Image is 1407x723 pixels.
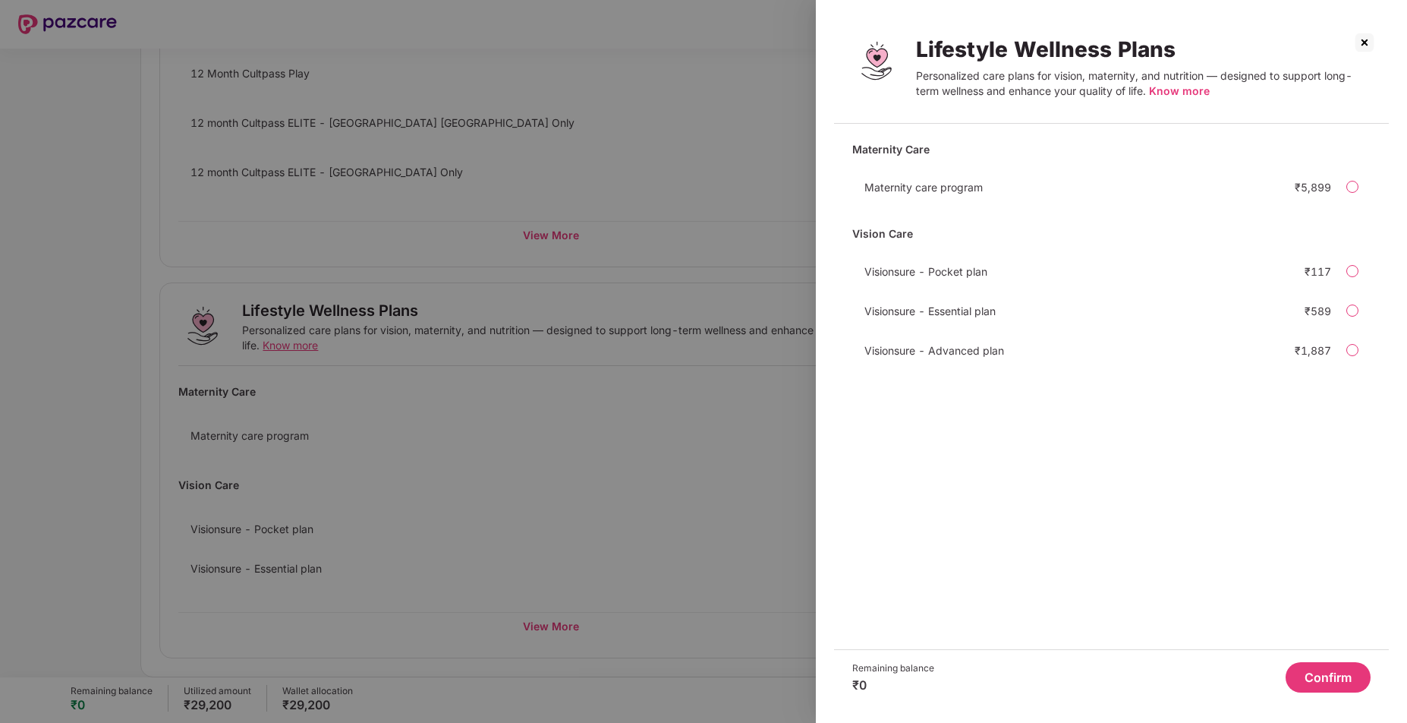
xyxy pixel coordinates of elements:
div: ₹1,887 [1295,344,1331,357]
div: Maternity Care [852,136,1371,163]
span: Visionsure - Pocket plan [864,265,987,278]
div: Lifestyle Wellness Plans [916,36,1371,62]
span: Maternity care program [864,181,983,194]
span: Visionsure - Essential plan [864,305,996,317]
img: Lifestyle Wellness Plans [852,36,901,85]
div: ₹5,899 [1295,181,1331,194]
div: ₹117 [1305,265,1331,278]
div: Remaining balance [852,662,934,674]
div: ₹0 [852,677,934,693]
div: Personalized care plans for vision, maternity, and nutrition — designed to support long-term well... [916,68,1371,99]
div: ₹589 [1305,305,1331,317]
img: svg+xml;base64,PHN2ZyBpZD0iQ3Jvc3MtMzJ4MzIiIHhtbG5zPSJodHRwOi8vd3d3LnczLm9yZy8yMDAwL3N2ZyIgd2lkdG... [1352,30,1377,55]
div: Vision Care [852,220,1371,247]
span: Visionsure - Advanced plan [864,344,1004,357]
button: Confirm [1286,662,1371,693]
span: Know more [1149,84,1210,97]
